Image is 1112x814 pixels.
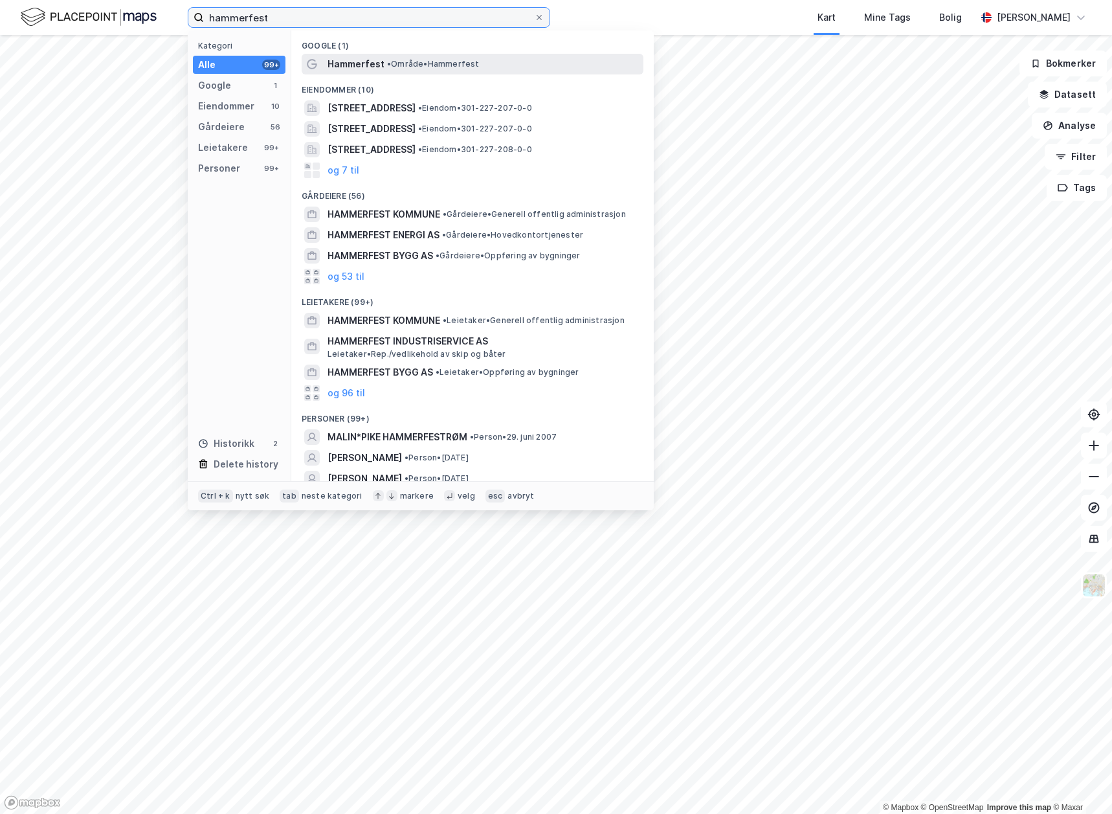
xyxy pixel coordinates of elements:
[997,10,1071,25] div: [PERSON_NAME]
[470,432,557,442] span: Person • 29. juni 2007
[405,453,408,462] span: •
[443,209,447,219] span: •
[328,349,506,359] span: Leietaker • Rep./vedlikehold av skip og båter
[198,490,233,503] div: Ctrl + k
[21,6,157,28] img: logo.f888ab2527a4732fd821a326f86c7f29.svg
[485,490,506,503] div: esc
[442,230,446,240] span: •
[198,57,216,73] div: Alle
[198,140,248,155] div: Leietakere
[1045,144,1107,170] button: Filter
[400,491,434,501] div: markere
[198,436,254,451] div: Historikk
[328,365,433,380] span: HAMMERFEST BYGG AS
[328,121,416,137] span: [STREET_ADDRESS]
[458,491,475,501] div: velg
[1032,113,1107,139] button: Analyse
[387,59,391,69] span: •
[418,144,532,155] span: Eiendom • 301-227-208-0-0
[418,103,422,113] span: •
[436,367,439,377] span: •
[405,473,408,483] span: •
[291,287,654,310] div: Leietakere (99+)
[291,181,654,204] div: Gårdeiere (56)
[291,30,654,54] div: Google (1)
[436,367,579,378] span: Leietaker • Oppføring av bygninger
[198,78,231,93] div: Google
[939,10,962,25] div: Bolig
[387,59,480,69] span: Område • Hammerfest
[328,471,402,486] span: [PERSON_NAME]
[328,248,433,264] span: HAMMERFEST BYGG AS
[262,163,280,174] div: 99+
[418,124,532,134] span: Eiendom • 301-227-207-0-0
[1047,175,1107,201] button: Tags
[443,315,625,326] span: Leietaker • Generell offentlig administrasjon
[436,251,581,261] span: Gårdeiere • Oppføring av bygninger
[262,142,280,153] div: 99+
[328,385,365,401] button: og 96 til
[921,803,984,812] a: OpenStreetMap
[328,269,364,284] button: og 53 til
[262,60,280,70] div: 99+
[198,98,254,114] div: Eiendommer
[418,103,532,113] span: Eiendom • 301-227-207-0-0
[443,315,447,325] span: •
[1019,51,1107,76] button: Bokmerker
[405,473,469,484] span: Person • [DATE]
[270,101,280,111] div: 10
[328,163,359,178] button: og 7 til
[302,491,362,501] div: neste kategori
[405,453,469,463] span: Person • [DATE]
[442,230,583,240] span: Gårdeiere • Hovedkontortjenester
[1082,573,1106,598] img: Z
[328,100,416,116] span: [STREET_ADDRESS]
[270,122,280,132] div: 56
[204,8,534,27] input: Søk på adresse, matrikkel, gårdeiere, leietakere eller personer
[328,227,439,243] span: HAMMERFEST ENERGI AS
[470,432,474,442] span: •
[214,457,278,472] div: Delete history
[328,334,638,349] span: HAMMERFEST INDUSTRISERVICE AS
[817,10,836,25] div: Kart
[291,403,654,427] div: Personer (99+)
[270,438,280,449] div: 2
[328,56,384,72] span: Hammerfest
[328,450,402,466] span: [PERSON_NAME]
[328,313,440,328] span: HAMMERFEST KOMMUNE
[1047,752,1112,814] div: Kontrollprogram for chat
[864,10,911,25] div: Mine Tags
[328,429,467,445] span: MALIN*PIKE HAMMERFESTRØM
[328,207,440,222] span: HAMMERFEST KOMMUNE
[270,80,280,91] div: 1
[443,209,626,220] span: Gårdeiere • Generell offentlig administrasjon
[198,41,285,51] div: Kategori
[1028,82,1107,107] button: Datasett
[436,251,439,260] span: •
[4,795,61,810] a: Mapbox homepage
[1047,752,1112,814] iframe: Chat Widget
[280,490,299,503] div: tab
[507,491,534,501] div: avbryt
[987,803,1051,812] a: Improve this map
[418,144,422,154] span: •
[198,119,245,135] div: Gårdeiere
[291,74,654,98] div: Eiendommer (10)
[883,803,918,812] a: Mapbox
[198,161,240,176] div: Personer
[328,142,416,157] span: [STREET_ADDRESS]
[418,124,422,133] span: •
[236,491,270,501] div: nytt søk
